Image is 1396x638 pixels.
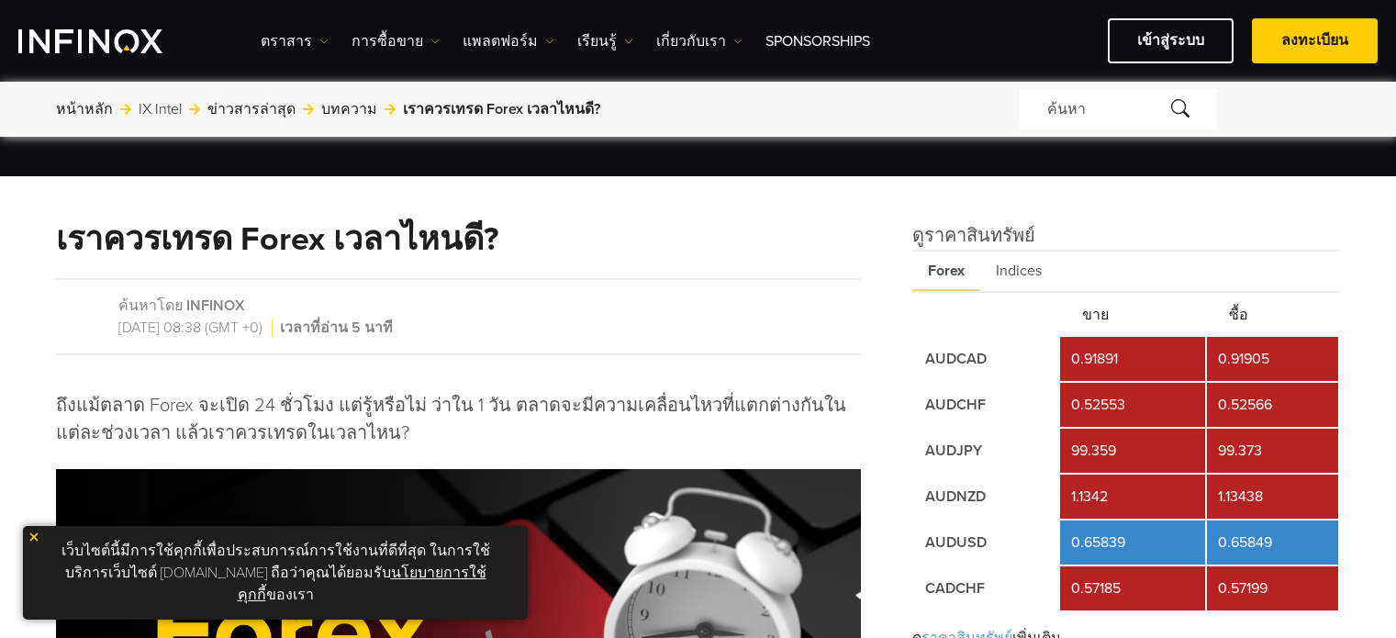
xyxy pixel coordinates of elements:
td: 0.65839 [1060,520,1204,565]
a: INFINOX [186,297,245,315]
a: แพลตฟอร์ม [463,30,554,52]
td: 0.65849 [1207,520,1339,565]
a: เข้าสู่ระบบ [1108,18,1234,63]
h4: ดูราคาสินทรัพย์ [912,222,1341,250]
span: Indices [980,252,1057,291]
span: เราควรเทรด Forex เวลาไหนดี? [403,98,600,120]
a: หน้าหลัก [56,98,113,120]
th: ขาย [1060,295,1204,335]
td: 1.13438 [1207,475,1339,519]
a: เกี่ยวกับเรา [656,30,743,52]
td: 0.52553 [1060,383,1204,427]
h1: เราควรเทรด Forex เวลาไหนดี? [56,222,498,257]
span: [DATE] 08:38 (GMT +0) [118,319,273,337]
p: ถึงแม้ตลาด Forex จะเปิด 24 ชั่วโมง แต่รู้หรือไม่ ว่าใน 1 วัน ตลาดจะมีความเคลื่อนไหวที่แตกต่างกันใ... [56,392,861,447]
a: INFINOX Logo [18,29,206,53]
td: AUDJPY [914,429,1058,473]
td: 1.1342 [1060,475,1204,519]
td: AUDUSD [914,520,1058,565]
td: 0.52566 [1207,383,1339,427]
img: yellow close icon [28,531,40,543]
a: การซื้อขาย [352,30,440,52]
td: AUDCAD [914,337,1058,381]
td: 0.57185 [1060,566,1204,610]
a: ตราสาร [261,30,329,52]
img: arrow-right [120,104,131,115]
p: เว็บไซต์นี้มีการใช้คุกกี้เพื่อประสบการณ์การใช้งานที่ดีที่สุด ในการใช้บริการเว็บไซต์ [DOMAIN_NAME]... [32,535,519,610]
img: arrow-right [385,104,396,115]
a: ข่าวสารล่าสุด [207,98,296,120]
td: 0.57199 [1207,566,1339,610]
td: 0.91905 [1207,337,1339,381]
img: arrow-right [189,104,200,115]
span: Forex [912,252,980,291]
th: ซื้อ [1207,295,1339,335]
span: ค้นหาโดย [118,297,183,315]
a: บทความ [321,98,377,120]
td: 99.359 [1060,429,1204,473]
div: ค้นหา [1020,89,1216,129]
img: arrow-right [303,104,314,115]
td: CADCHF [914,566,1058,610]
a: ลงทะเบียน [1252,18,1378,63]
td: 0.91891 [1060,337,1204,381]
td: 99.373 [1207,429,1339,473]
td: AUDCHF [914,383,1058,427]
td: AUDNZD [914,475,1058,519]
a: IX Intel [139,98,182,120]
a: Sponsorships [765,30,870,52]
span: เวลาที่อ่าน 5 นาที [276,319,393,337]
a: เรียนรู้ [577,30,633,52]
